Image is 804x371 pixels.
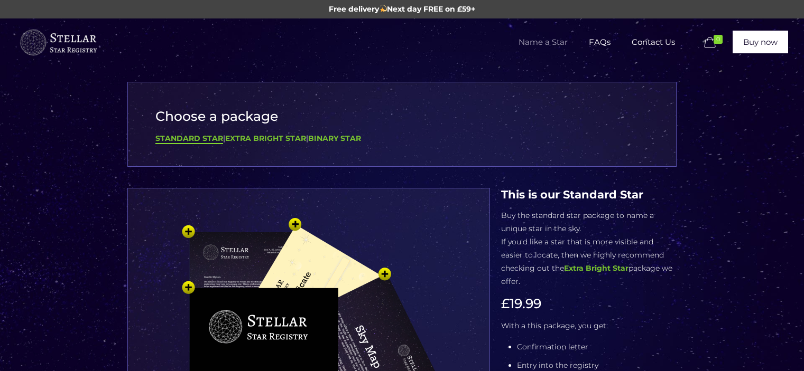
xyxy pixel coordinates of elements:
[508,18,578,66] a: Name a Star
[501,296,677,311] h3: £
[155,134,223,143] b: Standard Star
[225,134,306,143] a: Extra Bright Star
[155,109,649,124] h3: Choose a package
[501,319,677,332] p: With a this package, you get:
[19,27,98,59] img: buyastar-logo-transparent
[329,4,476,14] span: Free delivery Next day FREE on £59+
[19,18,98,66] a: Buy a Star
[714,35,723,44] span: 0
[578,18,621,66] a: FAQs
[702,36,727,49] a: 0
[621,26,686,58] span: Contact Us
[621,18,686,66] a: Contact Us
[155,134,223,144] a: Standard Star
[380,5,387,12] img: 💫
[517,340,677,354] li: Confirmation letter
[564,263,629,273] a: Extra Bright Star
[578,26,621,58] span: FAQs
[510,296,541,311] span: 19.99
[308,134,361,143] a: Binary Star
[501,209,677,288] p: Buy the standard star package to name a unique star in the sky. If you'd like a star that is more...
[155,132,649,145] div: | |
[508,26,578,58] span: Name a Star
[733,31,788,53] a: Buy now
[501,188,677,201] h4: This is our Standard Star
